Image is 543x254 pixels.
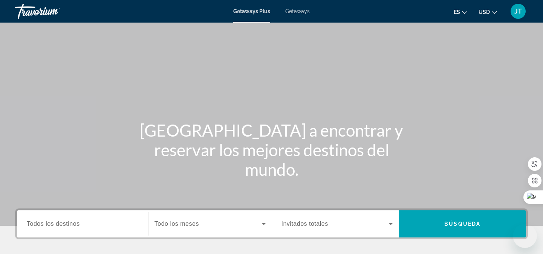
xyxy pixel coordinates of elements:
[154,221,199,227] span: Todo los meses
[17,210,526,237] div: Search widget
[479,9,490,15] span: USD
[454,9,460,15] span: es
[285,8,310,14] a: Getaways
[281,221,328,227] span: Invitados totales
[444,221,480,227] span: Búsqueda
[233,8,270,14] a: Getaways Plus
[399,210,526,237] button: Búsqueda
[479,6,497,17] button: Change currency
[508,3,528,19] button: User Menu
[514,8,522,15] span: JT
[130,120,413,179] h1: [GEOGRAPHIC_DATA] a encontrar y reservar los mejores destinos del mundo.
[454,6,467,17] button: Change language
[27,221,80,227] span: Todos los destinos
[513,224,537,248] iframe: Botón para iniciar la ventana de mensajería
[15,2,90,21] a: Travorium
